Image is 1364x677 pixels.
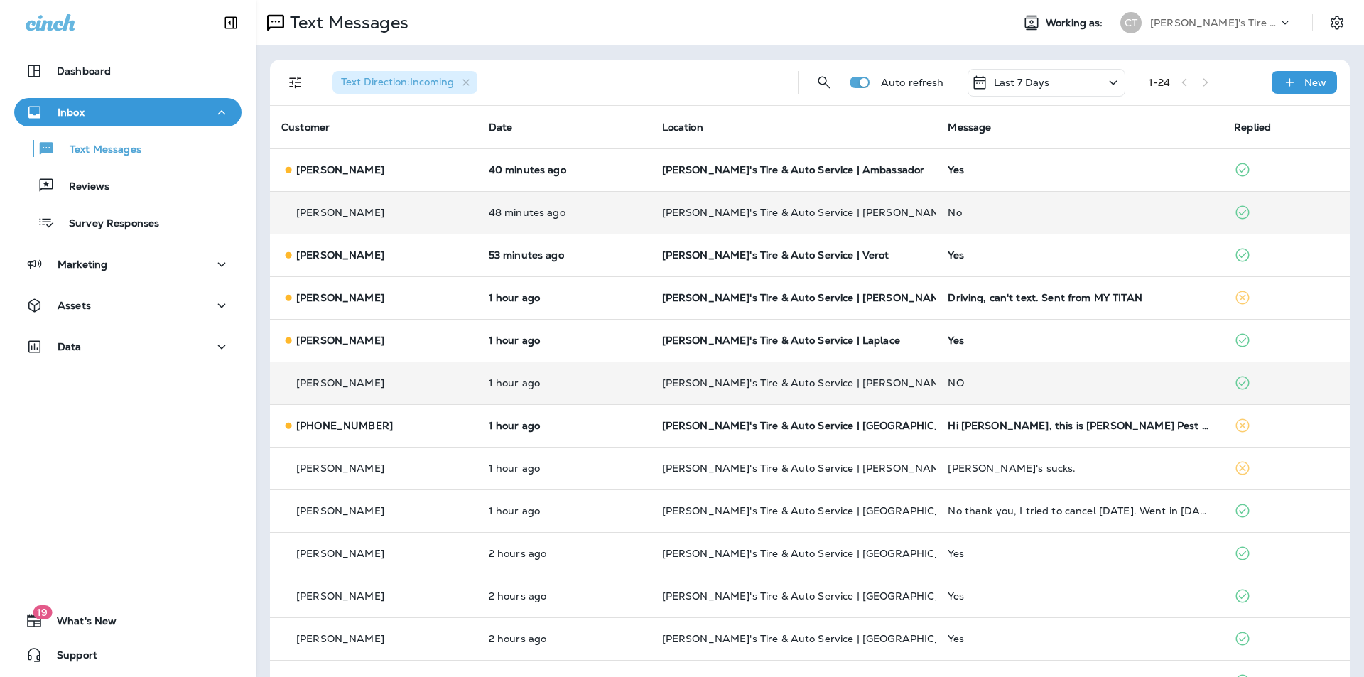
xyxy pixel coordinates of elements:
p: [PERSON_NAME] [296,249,384,261]
p: Aug 18, 2025 10:37 AM [489,335,639,346]
div: No thank you, I tried to cancel Friday. Went in Friday afternoon and all fixed up! [948,505,1211,516]
p: Dashboard [57,65,111,77]
span: [PERSON_NAME]'s Tire & Auto Service | Laplace [662,334,900,347]
span: [PERSON_NAME]'s Tire & Auto Service | [GEOGRAPHIC_DATA] [662,590,973,602]
button: Marketing [14,250,242,278]
span: Date [489,121,513,134]
span: [PERSON_NAME]'s Tire & Auto Service | [GEOGRAPHIC_DATA][PERSON_NAME] [662,504,1061,517]
span: [PERSON_NAME]'s Tire & Auto Service | [PERSON_NAME] [662,206,951,219]
span: Customer [281,121,330,134]
button: Reviews [14,170,242,200]
span: [PERSON_NAME]'s Tire & Auto Service | Verot [662,249,889,261]
div: 1 - 24 [1149,77,1171,88]
p: Aug 18, 2025 10:34 AM [489,377,639,389]
button: Settings [1324,10,1350,36]
div: Text Direction:Incoming [332,71,477,94]
p: New [1304,77,1326,88]
p: Aug 18, 2025 09:11 AM [489,633,639,644]
p: [PERSON_NAME]'s Tire & Auto [1150,17,1278,28]
p: [PERSON_NAME] [296,377,384,389]
button: Filters [281,68,310,97]
div: Yes [948,590,1211,602]
span: [PERSON_NAME]'s Tire & Auto Service | [PERSON_NAME][GEOGRAPHIC_DATA] [662,462,1061,475]
p: [PERSON_NAME] [296,335,384,346]
p: Text Messages [55,143,141,157]
p: Text Messages [284,12,408,33]
button: Assets [14,291,242,320]
div: Yes [948,335,1211,346]
p: Last 7 Days [994,77,1050,88]
p: Marketing [58,259,107,270]
span: Support [43,649,97,666]
p: Assets [58,300,91,311]
div: Driving, can't text. Sent from MY TITAN [948,292,1211,303]
p: Aug 18, 2025 09:31 AM [489,548,639,559]
span: What's New [43,615,117,632]
button: Survey Responses [14,207,242,237]
span: [PERSON_NAME]'s Tire & Auto Service | [PERSON_NAME] [662,291,951,304]
p: Aug 18, 2025 10:32 AM [489,420,639,431]
p: Auto refresh [881,77,944,88]
p: Aug 18, 2025 09:53 AM [489,505,639,516]
p: Aug 18, 2025 10:54 AM [489,207,639,218]
div: Yes [948,548,1211,559]
button: Inbox [14,98,242,126]
span: Replied [1234,121,1271,134]
span: Text Direction : Incoming [341,75,454,88]
div: NO [948,377,1211,389]
span: [PERSON_NAME]'s Tire & Auto Service | [PERSON_NAME] [662,377,951,389]
div: CT [1120,12,1142,33]
p: Aug 18, 2025 10:40 AM [489,292,639,303]
p: [PERSON_NAME] [296,633,384,644]
span: Message [948,121,991,134]
p: Aug 18, 2025 10:50 AM [489,249,639,261]
div: Chabill's sucks. [948,462,1211,474]
div: Yes [948,249,1211,261]
button: Search Messages [810,68,838,97]
span: [PERSON_NAME]'s Tire & Auto Service | [GEOGRAPHIC_DATA] [662,547,973,560]
div: Yes [948,164,1211,175]
p: Inbox [58,107,85,118]
button: Collapse Sidebar [211,9,251,37]
span: Working as: [1046,17,1106,29]
p: Aug 18, 2025 09:20 AM [489,590,639,602]
p: [PERSON_NAME] [296,207,384,218]
p: [PERSON_NAME] [296,164,384,175]
span: 19 [33,605,52,619]
div: Hi Carey, this is LaJaunie's Pest Control. Caleb recently served you, can you take 5 secs & rate ... [948,420,1211,431]
span: [PERSON_NAME]'s Tire & Auto Service | Ambassador [662,163,925,176]
p: Aug 18, 2025 10:14 AM [489,462,639,474]
p: [PERSON_NAME] [296,462,384,474]
span: Location [662,121,703,134]
button: Support [14,641,242,669]
p: [PHONE_NUMBER] [296,420,393,431]
p: [PERSON_NAME] [296,505,384,516]
div: Yes [948,633,1211,644]
p: Survey Responses [55,217,159,231]
p: Reviews [55,180,109,194]
p: [PERSON_NAME] [296,590,384,602]
button: 19What's New [14,607,242,635]
span: [PERSON_NAME]'s Tire & Auto Service | [GEOGRAPHIC_DATA] [662,419,973,432]
p: Data [58,341,82,352]
p: [PERSON_NAME] [296,292,384,303]
span: [PERSON_NAME]'s Tire & Auto Service | [GEOGRAPHIC_DATA] [662,632,973,645]
p: [PERSON_NAME] [296,548,384,559]
div: No [948,207,1211,218]
button: Dashboard [14,57,242,85]
button: Data [14,332,242,361]
p: Aug 18, 2025 11:03 AM [489,164,639,175]
button: Text Messages [14,134,242,163]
